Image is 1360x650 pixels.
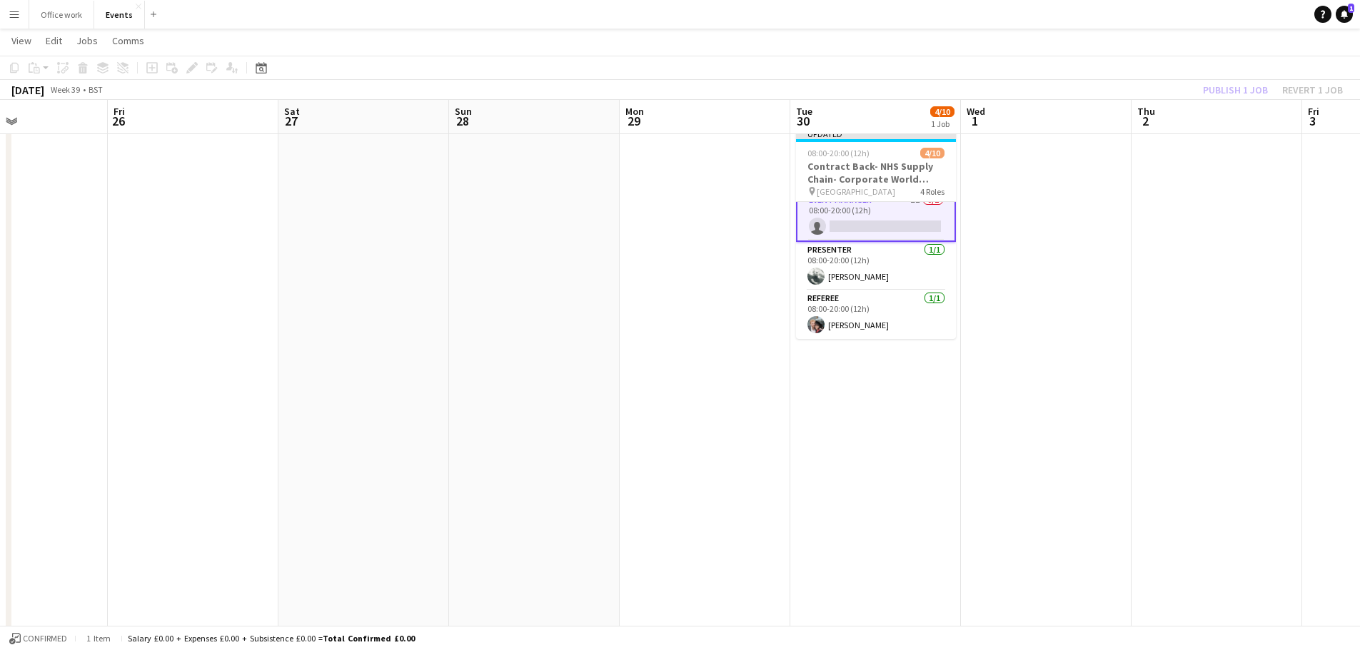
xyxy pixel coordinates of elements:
[46,34,62,47] span: Edit
[6,31,37,50] a: View
[40,31,68,50] a: Edit
[920,186,945,197] span: 4 Roles
[1308,105,1319,118] span: Fri
[284,105,300,118] span: Sat
[931,118,954,129] div: 1 Job
[1137,105,1155,118] span: Thu
[796,191,956,242] app-card-role: Event Manager1I0/108:00-20:00 (12h)
[7,631,69,646] button: Confirmed
[796,160,956,186] h3: Contract Back- NHS Supply Chain- Corporate World Record Breakers
[796,242,956,290] app-card-role: Presenter1/108:00-20:00 (12h)[PERSON_NAME]
[930,106,954,117] span: 4/10
[1135,113,1155,129] span: 2
[23,634,67,644] span: Confirmed
[47,84,83,95] span: Week 39
[106,31,150,50] a: Comms
[81,633,116,644] span: 1 item
[1348,4,1354,13] span: 1
[29,1,94,29] button: Office work
[282,113,300,129] span: 27
[1306,113,1319,129] span: 3
[817,186,895,197] span: [GEOGRAPHIC_DATA]
[625,105,644,118] span: Mon
[128,633,415,644] div: Salary £0.00 + Expenses £0.00 + Subsistence £0.00 =
[111,113,125,129] span: 26
[71,31,104,50] a: Jobs
[794,113,812,129] span: 30
[453,113,472,129] span: 28
[76,34,98,47] span: Jobs
[1336,6,1353,23] a: 1
[455,105,472,118] span: Sun
[114,105,125,118] span: Fri
[89,84,103,95] div: BST
[807,148,870,158] span: 08:00-20:00 (12h)
[623,113,644,129] span: 29
[796,105,812,118] span: Tue
[796,290,956,339] app-card-role: Referee1/108:00-20:00 (12h)[PERSON_NAME]
[112,34,144,47] span: Comms
[920,148,945,158] span: 4/10
[11,34,31,47] span: View
[964,113,985,129] span: 1
[323,633,415,644] span: Total Confirmed £0.00
[94,1,145,29] button: Events
[967,105,985,118] span: Wed
[796,128,956,339] app-job-card: Updated08:00-20:00 (12h)4/10Contract Back- NHS Supply Chain- Corporate World Record Breakers [GEO...
[11,83,44,97] div: [DATE]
